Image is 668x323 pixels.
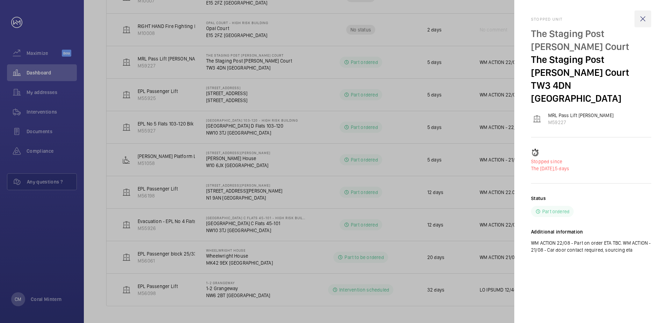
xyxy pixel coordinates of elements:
[531,79,651,105] p: TW3 4DN [GEOGRAPHIC_DATA]
[531,17,651,22] h2: Stopped unit
[531,166,555,171] span: The [DATE],
[531,195,546,202] h2: Status
[531,165,651,172] p: 5 days
[531,53,651,79] p: The Staging Post [PERSON_NAME] Court
[542,208,569,215] p: Part ordered
[531,228,651,235] h2: Additional information
[533,115,541,123] img: elevator.svg
[531,27,651,53] p: The Staging Post [PERSON_NAME] Court
[531,158,651,165] p: Stopped since
[548,119,613,126] p: M59227
[548,112,613,119] p: MRL Pass Lift [PERSON_NAME]
[531,239,651,253] p: WM ACTION 22/08 - Part on order ETA TBC. WM ACTION - 21/08 - Car door contact required, sourcing eta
